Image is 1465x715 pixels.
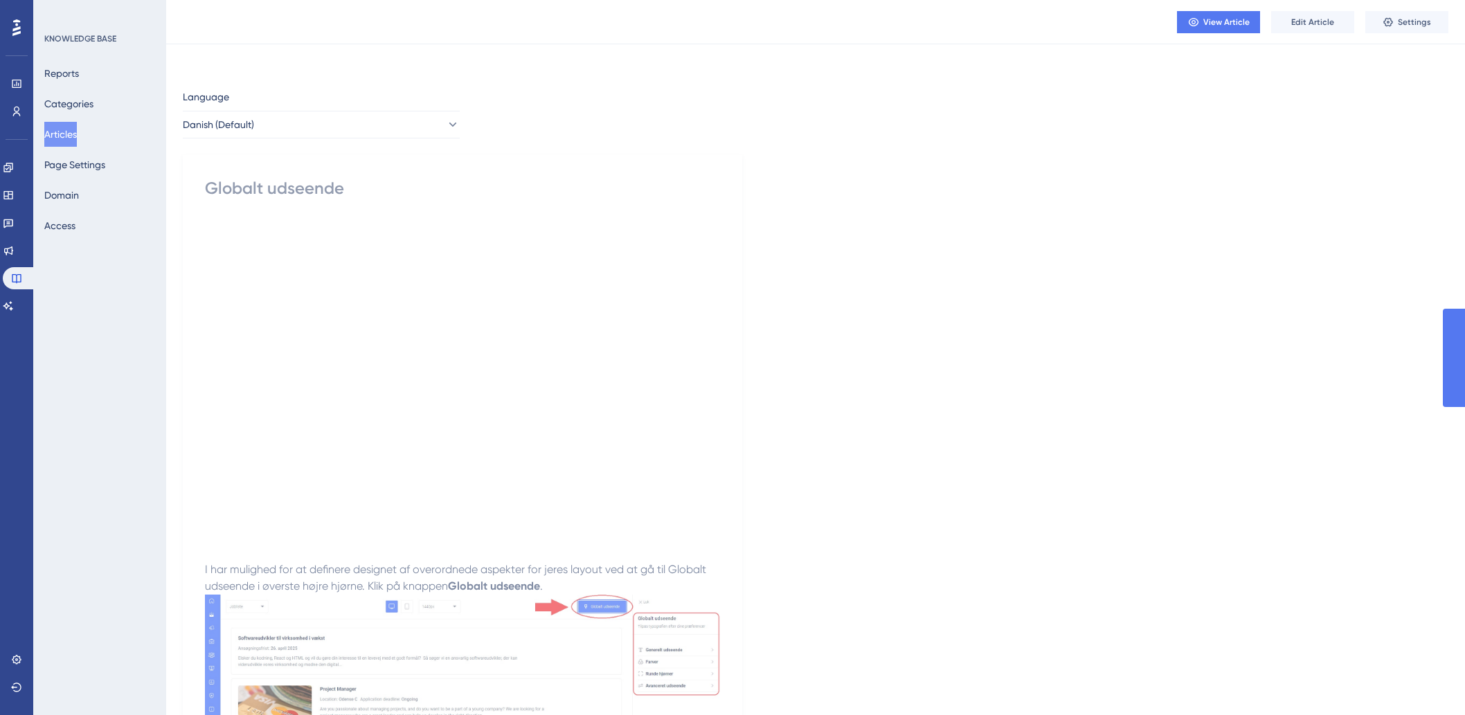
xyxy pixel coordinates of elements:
[44,152,105,177] button: Page Settings
[44,61,79,86] button: Reports
[44,183,79,208] button: Domain
[44,33,116,44] div: KNOWLEDGE BASE
[1177,11,1260,33] button: View Article
[1203,17,1250,28] span: View Article
[44,213,75,238] button: Access
[205,177,720,199] div: Globalt udseende
[183,116,254,133] span: Danish (Default)
[1291,17,1334,28] span: Edit Article
[183,89,229,105] span: Language
[205,563,709,592] span: I har mulighed for at definere designet af overordnede aspekter for jeres layout ved at gå til Gl...
[1271,11,1354,33] button: Edit Article
[183,111,460,138] button: Danish (Default)
[1407,660,1448,702] iframe: UserGuiding AI Assistant Launcher
[44,91,93,116] button: Categories
[540,579,543,592] span: .
[44,122,77,147] button: Articles
[448,579,540,592] strong: Globalt udseende
[1365,11,1448,33] button: Settings
[205,238,720,528] iframe: Video Player
[1398,17,1431,28] span: Settings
